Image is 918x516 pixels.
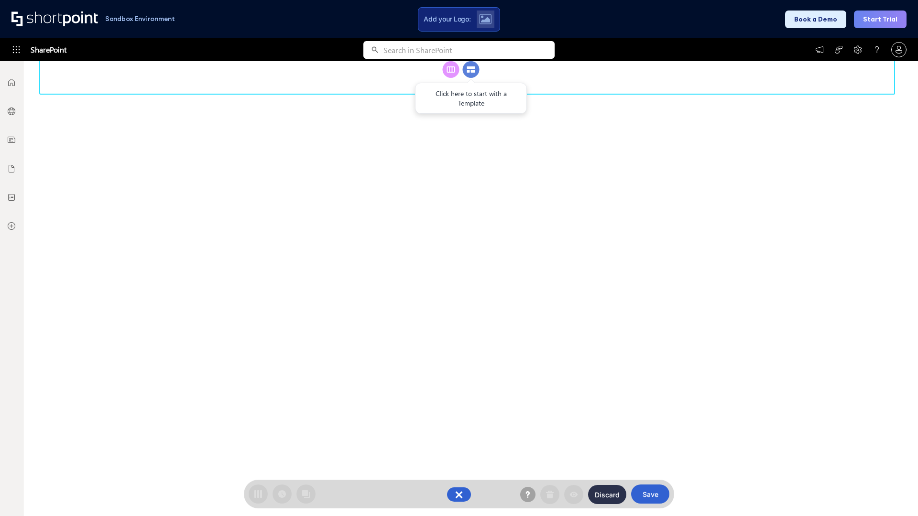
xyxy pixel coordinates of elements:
button: Start Trial [854,11,907,28]
button: Discard [588,485,626,504]
input: Search in SharePoint [383,41,555,59]
button: Book a Demo [785,11,846,28]
iframe: Chat Widget [870,470,918,516]
span: Add your Logo: [424,15,470,23]
button: Save [631,484,669,504]
span: SharePoint [31,38,66,61]
h1: Sandbox Environment [105,16,175,21]
img: Upload logo [479,14,492,24]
